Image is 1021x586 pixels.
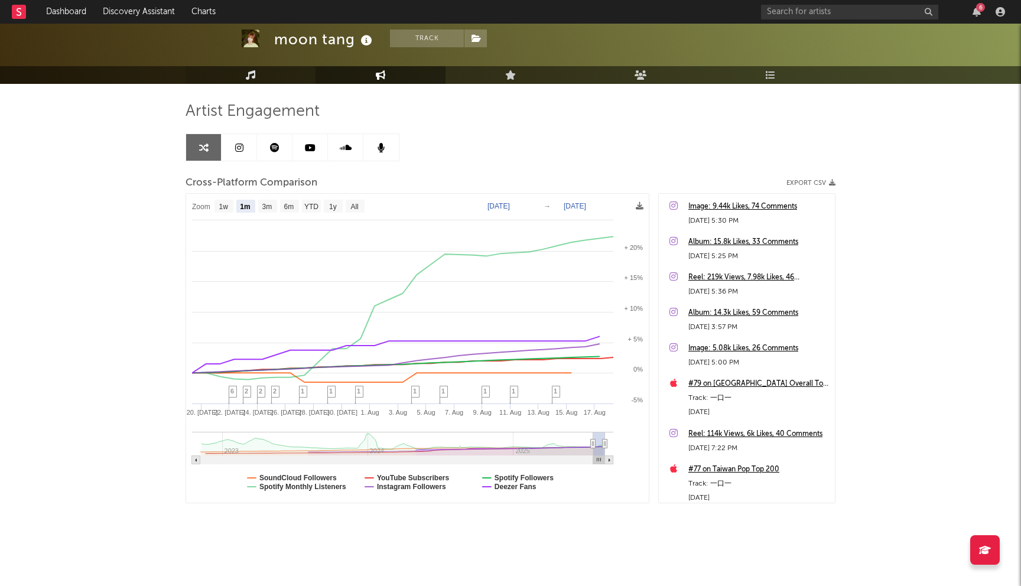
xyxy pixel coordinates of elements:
[262,203,272,211] text: 3m
[628,336,643,343] text: + 5%
[245,388,248,395] span: 2
[786,180,835,187] button: Export CSV
[284,203,294,211] text: 6m
[298,409,329,416] text: 28. [DATE]
[445,409,463,416] text: 7. Aug
[360,409,379,416] text: 1. Aug
[688,491,829,505] div: [DATE]
[555,409,577,416] text: 15. Aug
[187,409,218,416] text: 20. [DATE]
[301,388,304,395] span: 1
[499,409,521,416] text: 11. Aug
[688,391,829,405] div: Track: 一口一
[688,249,829,263] div: [DATE] 5:25 PM
[688,235,829,249] a: Album: 15.8k Likes, 33 Comments
[688,271,829,285] a: Reel: 219k Views, 7.98k Likes, 46 Comments
[625,305,643,312] text: + 10%
[625,244,643,251] text: + 20%
[973,7,981,17] button: 6
[544,202,551,210] text: →
[483,388,487,395] span: 1
[633,366,643,373] text: 0%
[495,483,536,491] text: Deezer Fans
[688,441,829,455] div: [DATE] 7:22 PM
[688,285,829,299] div: [DATE] 5:36 PM
[350,203,358,211] text: All
[625,274,643,281] text: + 15%
[304,203,318,211] text: YTD
[761,5,938,19] input: Search for artists
[230,388,234,395] span: 6
[631,396,643,403] text: -5%
[413,388,417,395] span: 1
[688,377,829,391] a: #79 on [GEOGRAPHIC_DATA] Overall Top 200
[584,409,606,416] text: 17. Aug
[242,409,273,416] text: 24. [DATE]
[274,30,375,49] div: moon tang
[564,202,586,210] text: [DATE]
[688,405,829,419] div: [DATE]
[240,203,250,211] text: 1m
[219,203,229,211] text: 1w
[390,30,464,47] button: Track
[976,3,985,12] div: 6
[326,409,357,416] text: 30. [DATE]
[487,202,510,210] text: [DATE]
[688,341,829,356] a: Image: 5.08k Likes, 26 Comments
[688,200,829,214] a: Image: 9.44k Likes, 74 Comments
[214,409,245,416] text: 22. [DATE]
[389,409,407,416] text: 3. Aug
[259,388,262,395] span: 2
[377,483,446,491] text: Instagram Followers
[688,320,829,334] div: [DATE] 3:57 PM
[688,463,829,477] a: #77 on Taiwan Pop Top 200
[688,214,829,228] div: [DATE] 5:30 PM
[259,483,346,491] text: Spotify Monthly Listeners
[473,409,492,416] text: 9. Aug
[688,427,829,441] a: Reel: 114k Views, 6k Likes, 40 Comments
[512,388,515,395] span: 1
[688,356,829,370] div: [DATE] 5:00 PM
[441,388,445,395] span: 1
[357,388,360,395] span: 1
[259,474,337,482] text: SoundCloud Followers
[495,474,554,482] text: Spotify Followers
[329,203,337,211] text: 1y
[417,409,435,416] text: 5. Aug
[688,306,829,320] a: Album: 14.3k Likes, 59 Comments
[186,105,320,119] span: Artist Engagement
[528,409,549,416] text: 13. Aug
[329,388,333,395] span: 1
[377,474,450,482] text: YouTube Subscribers
[688,477,829,491] div: Track: 一口一
[186,176,317,190] span: Cross-Platform Comparison
[554,388,557,395] span: 1
[273,388,277,395] span: 2
[192,203,210,211] text: Zoom
[270,409,301,416] text: 26. [DATE]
